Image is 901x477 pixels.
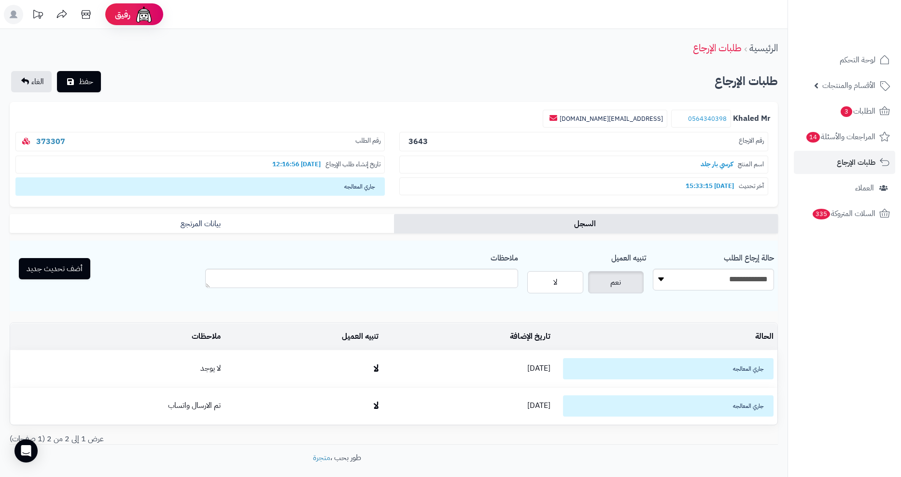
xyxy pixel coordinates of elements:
[553,276,557,288] span: لا
[733,113,770,124] b: Khaled Mr
[355,136,380,147] span: رقم الطلب
[554,323,777,350] td: الحالة
[693,41,742,55] a: طلبات الإرجاع
[10,350,225,387] td: لا يوجد
[57,71,101,92] button: حفظ
[10,323,225,350] td: ملاحظات
[724,248,774,264] label: حالة إرجاع الطلب
[840,104,875,118] span: الطلبات
[36,136,65,147] a: 373307
[10,388,225,424] td: تم الارسال واتساب
[374,361,379,376] b: لا
[374,398,379,413] b: لا
[225,323,382,350] td: تنبيه العميل
[749,41,778,55] a: الرئيسية
[611,248,646,264] label: تنبيه العميل
[491,248,518,264] label: ملاحظات
[794,100,895,123] a: الطلبات3
[79,76,93,87] span: حفظ
[841,106,852,117] span: 3
[408,136,428,147] b: 3643
[805,130,875,144] span: المراجعات والأسئلة
[563,395,774,417] span: جاري المعالجه
[739,182,764,191] span: آخر تحديث
[14,439,38,463] div: Open Intercom Messenger
[840,53,875,67] span: لوحة التحكم
[382,388,554,424] td: [DATE]
[563,358,774,379] span: جاري المعالجه
[115,9,130,20] span: رفيق
[794,202,895,225] a: السلات المتروكة335
[19,258,90,279] button: أضف تحديث جديد
[794,48,895,72] a: لوحة التحكم
[688,114,727,123] a: 0564340398
[739,136,764,147] span: رقم الارجاع
[837,156,875,169] span: طلبات الإرجاع
[10,214,394,233] a: بيانات المرتجع
[394,214,778,233] a: السجل
[822,79,875,92] span: الأقسام والمنتجات
[794,151,895,174] a: طلبات الإرجاع
[15,177,385,196] span: جاري المعالجه
[560,114,663,123] a: [EMAIL_ADDRESS][DOMAIN_NAME]
[835,24,892,44] img: logo-2.png
[812,207,875,220] span: السلات المتروكة
[325,160,380,169] span: تاريخ إنشاء طلب الإرجاع
[11,71,52,92] a: الغاء
[681,181,739,190] b: [DATE] 15:33:15
[813,209,831,219] span: 335
[738,160,764,169] span: اسم المنتج
[382,350,554,387] td: [DATE]
[313,452,330,463] a: متجرة
[715,72,778,91] h2: طلبات الإرجاع
[806,132,820,143] span: 14
[31,76,44,87] span: الغاء
[2,434,394,445] div: عرض 1 إلى 2 من 2 (1 صفحات)
[382,323,554,350] td: تاريخ الإضافة
[794,125,895,148] a: المراجعات والأسئلة14
[855,181,874,195] span: العملاء
[134,5,154,24] img: ai-face.png
[26,5,50,27] a: تحديثات المنصة
[794,176,895,200] a: العملاء
[696,159,738,169] b: كرسي بار جلد
[610,276,621,288] span: نعم
[267,159,325,169] b: [DATE] 12:16:56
